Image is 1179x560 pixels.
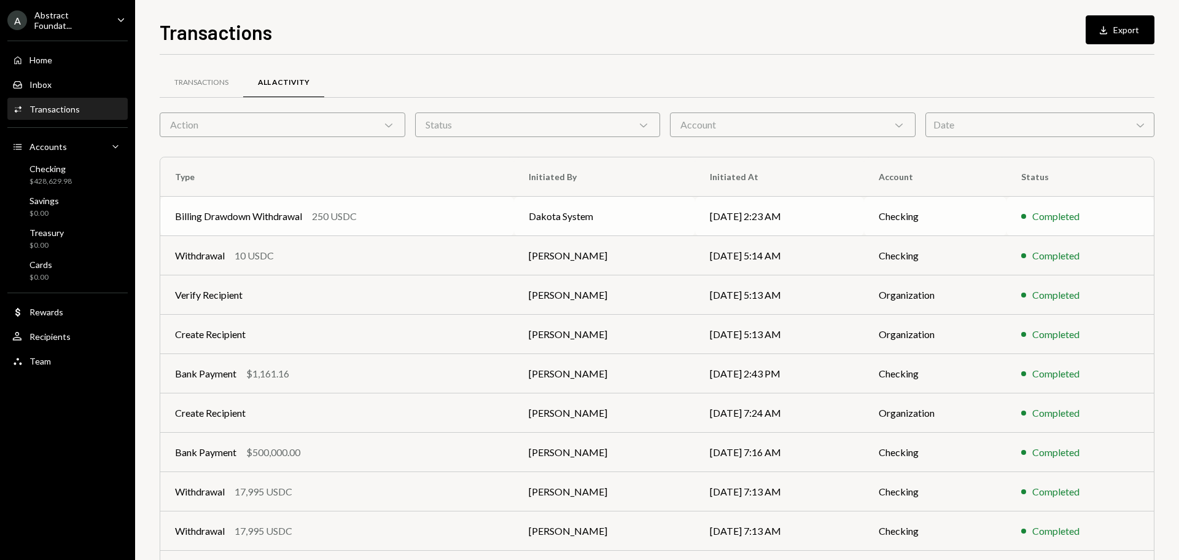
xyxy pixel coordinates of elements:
[695,315,864,354] td: [DATE] 5:13 AM
[7,325,128,347] a: Recipients
[160,20,272,44] h1: Transactions
[1032,366,1080,381] div: Completed
[7,135,128,157] a: Accounts
[29,227,64,238] div: Treasury
[7,224,128,253] a: Treasury$0.00
[514,236,695,275] td: [PERSON_NAME]
[258,77,309,88] div: All Activity
[514,433,695,472] td: [PERSON_NAME]
[864,393,1007,433] td: Organization
[160,157,514,197] th: Type
[7,301,128,323] a: Rewards
[670,112,916,137] div: Account
[695,236,864,275] td: [DATE] 5:14 AM
[29,141,67,152] div: Accounts
[925,112,1154,137] div: Date
[514,393,695,433] td: [PERSON_NAME]
[864,433,1007,472] td: Checking
[695,472,864,511] td: [DATE] 7:13 AM
[695,393,864,433] td: [DATE] 7:24 AM
[29,79,52,90] div: Inbox
[514,275,695,315] td: [PERSON_NAME]
[514,472,695,511] td: [PERSON_NAME]
[514,315,695,354] td: [PERSON_NAME]
[514,354,695,393] td: [PERSON_NAME]
[175,209,302,224] div: Billing Drawdown Withdrawal
[160,112,405,137] div: Action
[1032,288,1080,302] div: Completed
[29,195,59,206] div: Savings
[695,511,864,551] td: [DATE] 7:13 AM
[7,49,128,71] a: Home
[864,275,1007,315] td: Organization
[160,275,514,315] td: Verify Recipient
[29,164,72,174] div: Checking
[29,55,52,65] div: Home
[175,524,225,538] div: Withdrawal
[246,366,289,381] div: $1,161.16
[175,248,225,263] div: Withdrawal
[7,10,27,30] div: A
[864,197,1007,236] td: Checking
[864,354,1007,393] td: Checking
[514,511,695,551] td: [PERSON_NAME]
[29,259,52,270] div: Cards
[29,176,72,187] div: $428,629.98
[1032,327,1080,342] div: Completed
[864,511,1007,551] td: Checking
[514,157,695,197] th: Initiated By
[1032,445,1080,460] div: Completed
[160,393,514,433] td: Create Recipient
[246,445,300,460] div: $500,000.00
[175,366,236,381] div: Bank Payment
[695,433,864,472] td: [DATE] 7:16 AM
[695,197,864,236] td: [DATE] 2:23 AM
[695,354,864,393] td: [DATE] 2:43 PM
[235,484,292,499] div: 17,995 USDC
[7,256,128,285] a: Cards$0.00
[312,209,357,224] div: 250 USDC
[1006,157,1154,197] th: Status
[7,160,128,189] a: Checking$428,629.98
[1032,406,1080,420] div: Completed
[1086,15,1154,44] button: Export
[34,10,107,31] div: Abstract Foundat...
[160,67,243,98] a: Transactions
[29,272,52,283] div: $0.00
[243,67,324,98] a: All Activity
[29,307,63,317] div: Rewards
[7,192,128,221] a: Savings$0.00
[160,315,514,354] td: Create Recipient
[695,157,864,197] th: Initiated At
[7,98,128,120] a: Transactions
[174,77,228,88] div: Transactions
[29,104,80,114] div: Transactions
[175,445,236,460] div: Bank Payment
[864,236,1007,275] td: Checking
[695,275,864,315] td: [DATE] 5:13 AM
[235,248,274,263] div: 10 USDC
[235,524,292,538] div: 17,995 USDC
[1032,248,1080,263] div: Completed
[29,208,59,219] div: $0.00
[7,73,128,95] a: Inbox
[864,157,1007,197] th: Account
[864,472,1007,511] td: Checking
[1032,524,1080,538] div: Completed
[415,112,661,137] div: Status
[1032,484,1080,499] div: Completed
[514,197,695,236] td: Dakota System
[7,350,128,372] a: Team
[29,356,51,366] div: Team
[29,331,71,342] div: Recipients
[864,315,1007,354] td: Organization
[1032,209,1080,224] div: Completed
[29,240,64,251] div: $0.00
[175,484,225,499] div: Withdrawal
